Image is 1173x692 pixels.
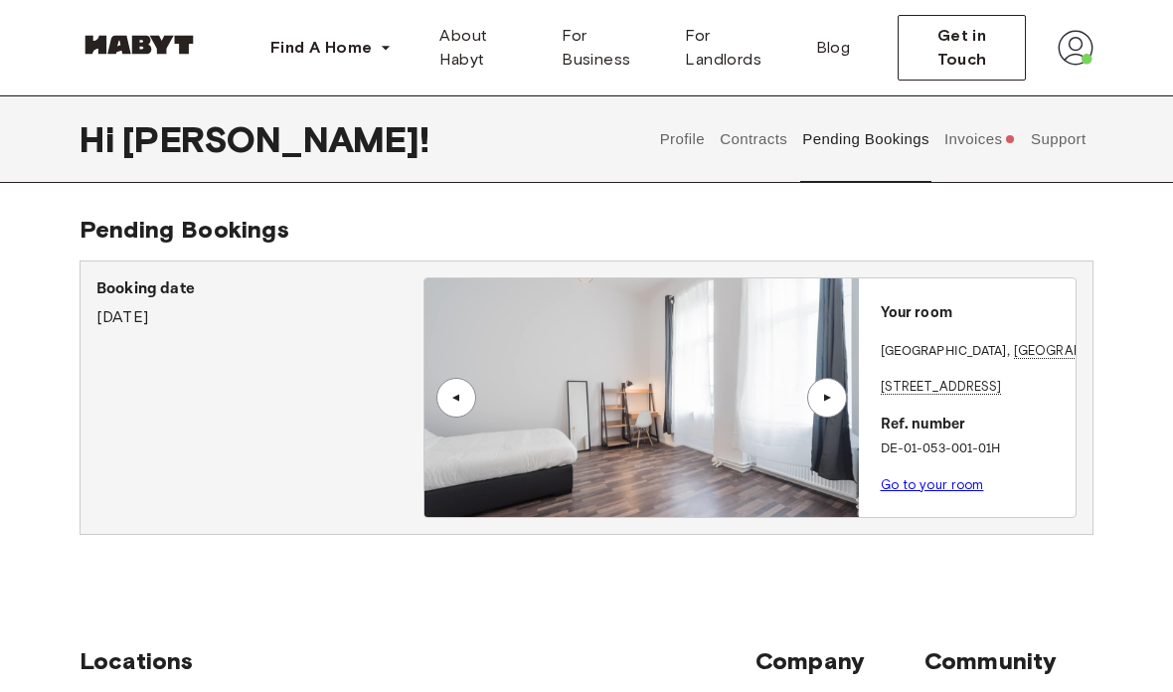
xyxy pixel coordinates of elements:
[96,277,423,329] div: [DATE]
[800,95,932,183] button: Pending Bookings
[755,646,924,676] span: Company
[915,24,1009,72] span: Get in Touch
[881,341,1148,362] p: [GEOGRAPHIC_DATA] ,
[80,118,122,160] span: Hi
[424,278,859,517] img: Image of the room
[80,35,199,55] img: Habyt
[270,36,372,60] span: Find A Home
[122,118,429,160] span: [PERSON_NAME] !
[685,24,783,72] span: For Landlords
[657,95,708,183] button: Profile
[881,477,984,492] a: Go to your room
[800,16,867,80] a: Blog
[669,16,799,80] a: For Landlords
[652,95,1093,183] div: user profile tabs
[80,646,755,676] span: Locations
[924,646,1093,676] span: Community
[881,302,1068,325] p: Your room
[941,95,1018,183] button: Invoices
[881,439,1068,459] p: DE-01-053-001-01H
[96,277,423,301] p: Booking date
[546,16,669,80] a: For Business
[1058,30,1093,66] img: avatar
[254,28,408,68] button: Find A Home
[816,36,851,60] span: Blog
[898,15,1026,81] button: Get in Touch
[881,414,1068,436] p: Ref. number
[80,215,289,244] span: Pending Bookings
[1028,95,1089,183] button: Support
[423,16,546,80] a: About Habyt
[446,392,466,404] div: ▲
[439,24,530,72] span: About Habyt
[562,24,653,72] span: For Business
[817,392,837,404] div: ▲
[718,95,790,183] button: Contracts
